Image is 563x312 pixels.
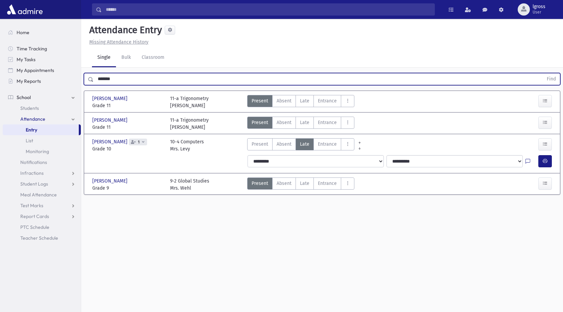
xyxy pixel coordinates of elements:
a: Infractions [3,168,81,178]
span: Infractions [20,170,44,176]
div: AttTypes [247,177,354,192]
span: Notifications [20,159,47,165]
a: My Tasks [3,54,81,65]
span: Absent [277,119,291,126]
a: Student Logs [3,178,81,189]
span: List [26,138,33,144]
span: Home [17,29,29,35]
span: Monitoring [26,148,49,154]
a: Test Marks [3,200,81,211]
span: [PERSON_NAME] [92,177,129,185]
input: Search [102,3,435,16]
span: Student Logs [20,181,48,187]
span: Present [252,141,268,148]
span: Grade 11 [92,124,163,131]
div: AttTypes [247,138,354,152]
span: Absent [277,141,291,148]
span: User [533,9,545,15]
u: Missing Attendance History [89,39,148,45]
span: Late [300,141,309,148]
span: Grade 10 [92,145,163,152]
span: School [17,94,31,100]
span: lgross [533,4,545,9]
span: My Tasks [17,56,36,63]
div: 10-4 Computers Mrs. Levy [170,138,204,152]
span: Present [252,97,268,104]
a: Attendance [3,114,81,124]
span: Entrance [318,141,337,148]
a: Home [3,27,81,38]
span: Present [252,119,268,126]
h5: Attendance Entry [87,24,162,36]
span: [PERSON_NAME] [92,95,129,102]
a: PTC Schedule [3,222,81,233]
span: Entrance [318,180,337,187]
img: AdmirePro [5,3,44,16]
div: 9-2 Global Studies Mrs. Wehl [170,177,209,192]
span: Late [300,97,309,104]
span: Absent [277,97,291,104]
span: Present [252,180,268,187]
span: [PERSON_NAME] [92,117,129,124]
a: List [3,135,81,146]
a: Notifications [3,157,81,168]
a: Students [3,103,81,114]
span: Entry [26,127,37,133]
a: Entry [3,124,79,135]
a: Single [92,48,116,67]
span: Meal Attendance [20,192,57,198]
span: Students [20,105,39,111]
span: Attendance [20,116,45,122]
span: Grade 11 [92,102,163,109]
div: 11-a Trigonometry [PERSON_NAME] [170,95,209,109]
a: My Appointments [3,65,81,76]
span: Entrance [318,97,337,104]
span: Test Marks [20,202,43,209]
span: Late [300,180,309,187]
span: My Appointments [17,67,54,73]
span: [PERSON_NAME] [92,138,129,145]
a: My Reports [3,76,81,87]
a: Bulk [116,48,136,67]
a: Monitoring [3,146,81,157]
span: Report Cards [20,213,49,219]
a: Report Cards [3,211,81,222]
button: Find [543,73,560,85]
span: My Reports [17,78,41,84]
span: Grade 9 [92,185,163,192]
span: PTC Schedule [20,224,49,230]
span: Absent [277,180,291,187]
span: Late [300,119,309,126]
a: School [3,92,81,103]
a: Classroom [136,48,170,67]
a: Teacher Schedule [3,233,81,243]
a: Time Tracking [3,43,81,54]
span: 1 [137,140,141,144]
div: AttTypes [247,117,354,131]
span: Teacher Schedule [20,235,58,241]
div: 11-a Trigonometry [PERSON_NAME] [170,117,209,131]
div: AttTypes [247,95,354,109]
span: Time Tracking [17,46,47,52]
span: Entrance [318,119,337,126]
a: Missing Attendance History [87,39,148,45]
a: Meal Attendance [3,189,81,200]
